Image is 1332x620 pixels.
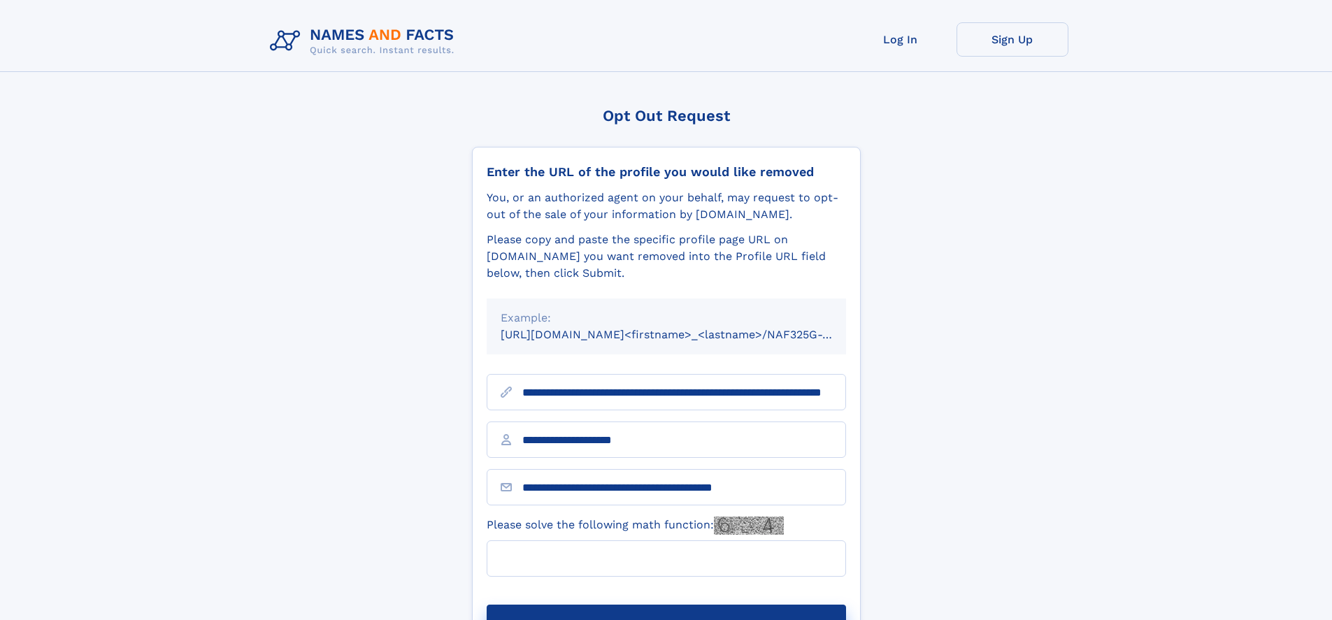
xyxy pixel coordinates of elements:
img: Logo Names and Facts [264,22,466,60]
div: Opt Out Request [472,107,861,124]
small: [URL][DOMAIN_NAME]<firstname>_<lastname>/NAF325G-xxxxxxxx [501,328,873,341]
a: Log In [845,22,957,57]
label: Please solve the following math function: [487,517,784,535]
div: Example: [501,310,832,326]
a: Sign Up [957,22,1068,57]
div: Please copy and paste the specific profile page URL on [DOMAIN_NAME] you want removed into the Pr... [487,231,846,282]
div: You, or an authorized agent on your behalf, may request to opt-out of the sale of your informatio... [487,189,846,223]
div: Enter the URL of the profile you would like removed [487,164,846,180]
